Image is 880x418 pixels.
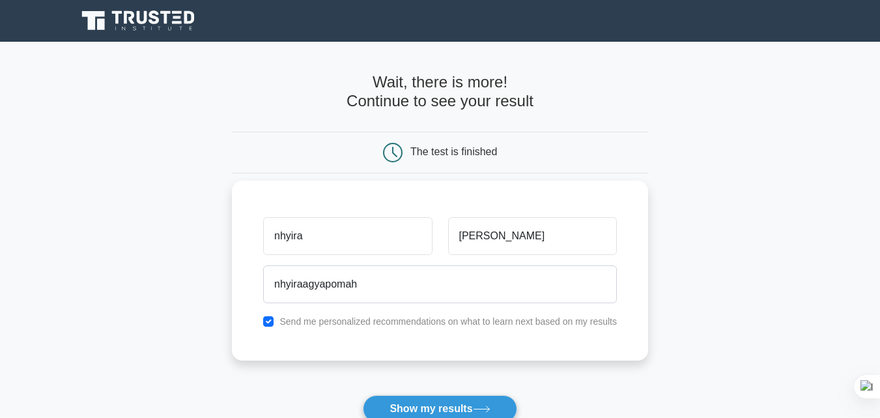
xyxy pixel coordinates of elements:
label: Send me personalized recommendations on what to learn next based on my results [279,316,617,327]
h4: Wait, there is more! Continue to see your result [232,73,648,111]
div: The test is finished [410,146,497,157]
input: First name [263,217,432,255]
input: Email [263,265,617,303]
input: Last name [448,217,617,255]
